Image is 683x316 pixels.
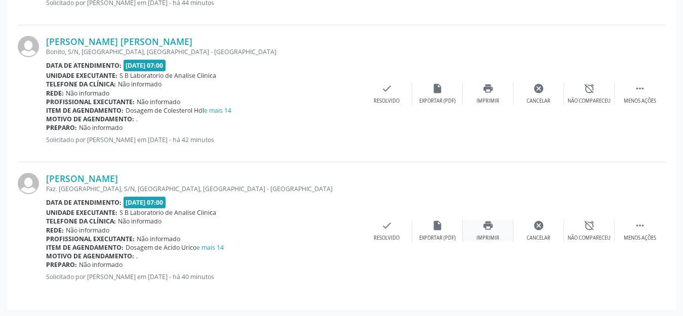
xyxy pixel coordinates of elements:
b: Item de agendamento: [46,106,124,115]
span: Não informado [79,260,123,269]
div: Bonito, S/N, [GEOGRAPHIC_DATA], [GEOGRAPHIC_DATA] - [GEOGRAPHIC_DATA] [46,48,361,56]
b: Item de agendamento: [46,243,124,252]
a: [PERSON_NAME] [PERSON_NAME] [46,36,192,47]
b: Unidade executante: [46,208,117,217]
span: [DATE] 07:00 [124,60,166,71]
div: Cancelar [527,98,550,105]
span: Dosagem de Colesterol Hdl [126,106,231,115]
div: Resolvido [374,98,399,105]
p: Solicitado por [PERSON_NAME] em [DATE] - há 42 minutos [46,136,361,144]
span: Não informado [137,98,180,106]
i: check [381,220,392,231]
b: Motivo de agendamento: [46,115,134,123]
div: Resolvido [374,235,399,242]
a: e mais 14 [204,106,231,115]
div: Cancelar [527,235,550,242]
img: img [18,173,39,194]
span: Não informado [66,89,109,98]
span: Não informado [79,123,123,132]
b: Preparo: [46,123,77,132]
div: Exportar (PDF) [419,235,456,242]
b: Profissional executante: [46,98,135,106]
span: Não informado [66,226,109,235]
b: Profissional executante: [46,235,135,243]
div: Não compareceu [568,235,611,242]
i:  [634,83,646,94]
b: Data de atendimento: [46,198,122,207]
p: Solicitado por [PERSON_NAME] em [DATE] - há 40 minutos [46,273,361,281]
span: . [136,115,138,123]
div: Imprimir [476,98,499,105]
span: S B Laboratorio de Analise Clinica [119,71,216,80]
span: S B Laboratorio de Analise Clinica [119,208,216,217]
i: check [381,83,392,94]
div: Menos ações [624,235,656,242]
b: Rede: [46,226,64,235]
i: cancel [533,83,544,94]
i: cancel [533,220,544,231]
span: Não informado [137,235,180,243]
i: alarm_off [584,220,595,231]
div: Imprimir [476,235,499,242]
i: print [483,220,494,231]
b: Rede: [46,89,64,98]
i: print [483,83,494,94]
span: [DATE] 07:00 [124,197,166,208]
i:  [634,220,646,231]
a: [PERSON_NAME] [46,173,118,184]
span: Dosagem de Acido Urico [126,243,224,252]
div: Não compareceu [568,98,611,105]
i: insert_drive_file [432,220,443,231]
b: Telefone da clínica: [46,217,116,225]
b: Unidade executante: [46,71,117,80]
i: insert_drive_file [432,83,443,94]
span: . [136,252,138,260]
b: Telefone da clínica: [46,80,116,88]
span: Não informado [118,80,162,88]
b: Data de atendimento: [46,61,122,70]
b: Motivo de agendamento: [46,252,134,260]
img: img [18,36,39,57]
i: alarm_off [584,83,595,94]
a: e mais 14 [196,243,224,252]
div: Exportar (PDF) [419,98,456,105]
b: Preparo: [46,260,77,269]
div: Menos ações [624,98,656,105]
div: Faz. [GEOGRAPHIC_DATA], S/N, [GEOGRAPHIC_DATA], [GEOGRAPHIC_DATA] - [GEOGRAPHIC_DATA] [46,185,361,193]
span: Não informado [118,217,162,225]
